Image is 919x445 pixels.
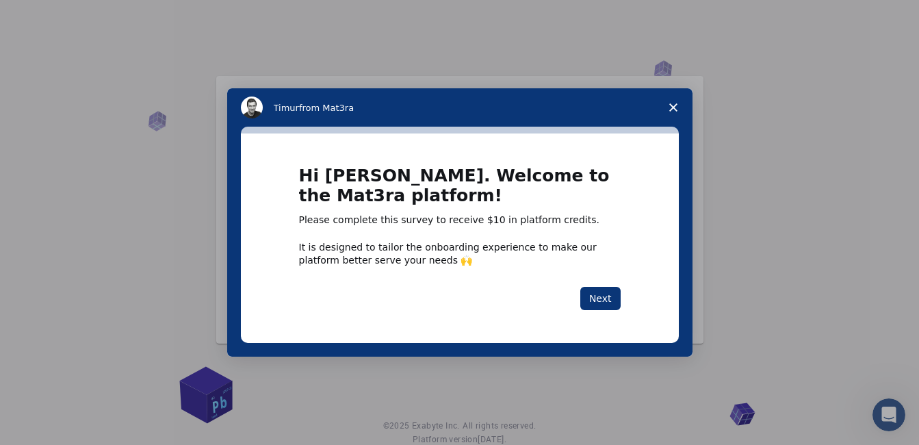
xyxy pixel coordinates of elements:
[27,10,77,22] span: Support
[654,88,693,127] span: Close survey
[580,287,621,310] button: Next
[299,241,621,266] div: It is designed to tailor the onboarding experience to make our platform better serve your needs 🙌
[299,166,621,214] h1: Hi [PERSON_NAME]. Welcome to the Mat3ra platform!
[299,103,354,113] span: from Mat3ra
[299,214,621,227] div: Please complete this survey to receive $10 in platform credits.
[241,97,263,118] img: Profile image for Timur
[274,103,299,113] span: Timur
